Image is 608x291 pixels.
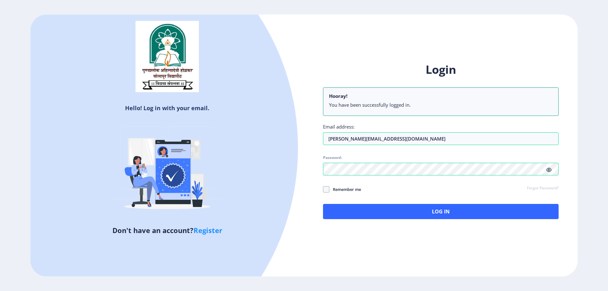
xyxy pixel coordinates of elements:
b: Hooray! [329,93,347,99]
button: Log In [323,204,559,219]
li: You have been successfully logged in. [329,102,553,108]
a: Register [193,225,222,235]
h5: Don't have an account? [35,225,299,235]
img: Verified-rafiki.svg [112,114,223,225]
label: Email address: [323,123,355,130]
span: Remember me [329,186,361,193]
h1: Login [323,62,559,77]
label: Password: [323,155,342,160]
input: Email address [323,132,559,145]
a: Forgot Password? [527,186,559,191]
img: sulogo.png [136,21,199,92]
